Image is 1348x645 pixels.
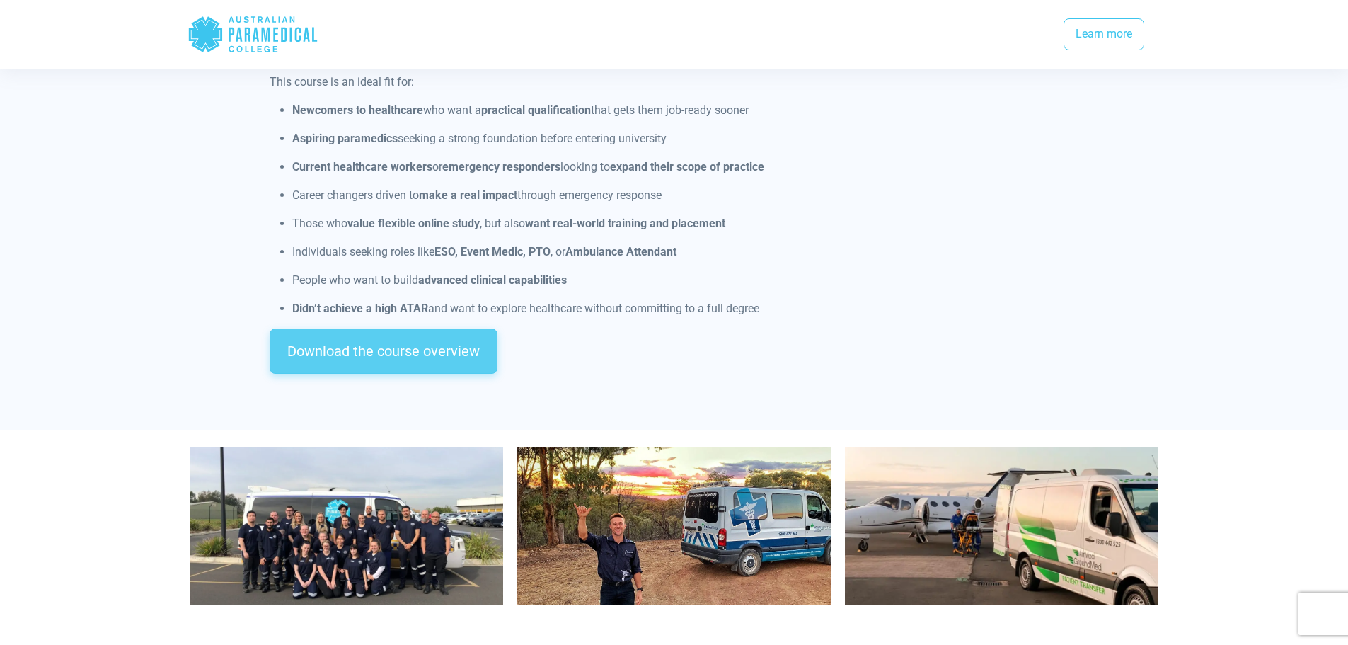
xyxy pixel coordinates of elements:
strong: Ambulance Attendant [565,245,676,258]
img: Australian Paramedical College students completing their Clinical Workshop in NSW. [190,447,504,605]
p: seeking a strong foundation before entering university [292,130,1078,147]
strong: Newcomers to healthcare [292,103,423,117]
a: Learn more [1064,18,1144,51]
strong: expand their scope of practice [610,160,764,173]
img: Image: MEA 2023. [517,447,831,605]
strong: value flexible online study [347,217,480,230]
p: Those who , but also [292,215,1078,232]
p: Career changers driven to through emergency response [292,187,1078,204]
strong: ESO, Event Medic, PTO [434,245,551,258]
p: People who want to build [292,272,1078,289]
strong: want real-world training and placement [525,217,725,230]
div: 3 / 10 [845,447,1158,628]
strong: advanced clinical capabilities [418,273,567,287]
strong: Current healthcare workers [292,160,432,173]
div: Australian Paramedical College [188,11,318,57]
p: Individuals seeking roles like , or [292,244,1078,261]
strong: Didn’t achieve a high ATAR [292,302,428,315]
div: 2 / 10 [517,447,831,628]
strong: emergency responders [442,160,560,173]
p: and want to explore healthcare without committing to a full degree [292,300,1078,317]
p: This course is an ideal fit for: [270,74,1078,91]
div: 1 / 10 [190,447,504,628]
p: or looking to [292,159,1078,176]
a: Download the course overview [270,329,497,374]
strong: Aspiring paramedics [292,132,398,145]
strong: practical qualification [481,103,591,117]
strong: make a real impact [419,188,517,202]
p: who want a that gets them job-ready sooner [292,102,1078,119]
img: AirMed and GroundMed Transport. *Image: AirMed and GroundMed (2023). [845,447,1158,605]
